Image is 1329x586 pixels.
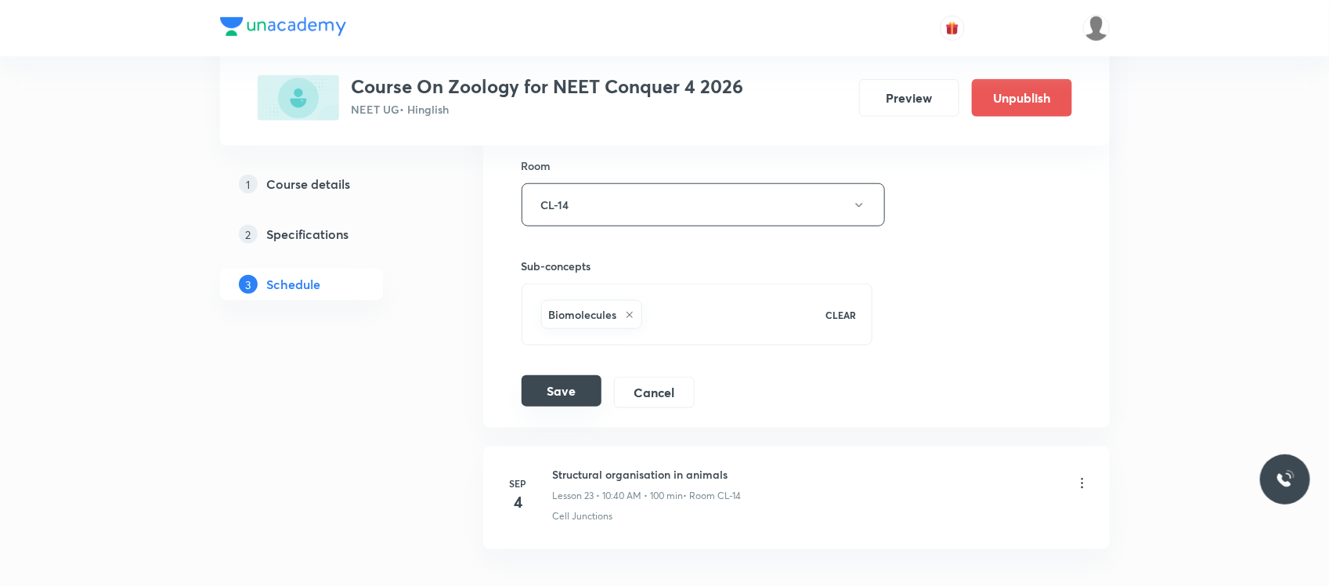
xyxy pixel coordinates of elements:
h6: Room [522,157,551,174]
p: 2 [239,225,258,244]
p: 1 [239,175,258,194]
p: 3 [239,275,258,294]
button: Save [522,375,601,407]
a: 2Specifications [220,219,433,250]
h5: Course details [267,175,351,194]
h6: Structural organisation in animals [553,466,742,483]
p: CLEAR [825,308,856,322]
p: • Room CL-14 [684,489,742,503]
h5: Schedule [267,275,321,294]
h6: Biomolecules [549,306,617,323]
button: Preview [859,79,959,117]
button: avatar [940,16,965,41]
a: 1Course details [220,168,433,200]
h4: 4 [503,490,534,514]
button: Unpublish [972,79,1072,117]
p: Lesson 23 • 10:40 AM • 100 min [553,489,684,503]
p: Cell Junctions [553,509,613,523]
button: CL-14 [522,183,885,226]
img: Company Logo [220,17,346,36]
h5: Specifications [267,225,349,244]
button: Cancel [614,377,695,408]
img: ttu [1276,470,1295,489]
img: Dipti [1083,15,1110,42]
img: avatar [945,21,959,35]
img: 88039394-2413-40F9-B736-292D2AE45F42_plus.png [258,75,339,121]
h3: Course On Zoology for NEET Conquer 4 2026 [352,75,744,98]
p: NEET UG • Hinglish [352,101,744,118]
h6: Sub-concepts [522,258,873,274]
h6: Sep [503,476,534,490]
a: Company Logo [220,17,346,40]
